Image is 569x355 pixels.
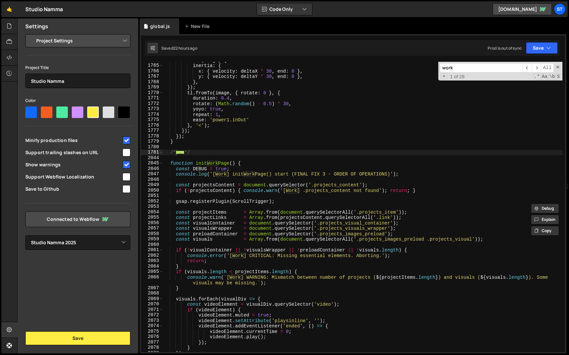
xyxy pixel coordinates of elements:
div: 2063 [141,258,163,264]
span: Toggle Replace mode [441,73,447,80]
span: Minify production files [25,137,122,144]
div: 1781 [141,150,163,155]
div: 2064 [141,264,163,269]
div: 2071 [141,307,163,313]
input: Project name [25,74,130,88]
div: 2060 [141,242,163,248]
div: 2066 [141,274,163,285]
div: 22 hours ago [173,45,197,51]
span: Whole Word Search [549,73,555,80]
div: 1771 [141,95,163,101]
input: Search for [440,63,523,73]
button: Save [526,42,558,54]
div: global.js [150,23,170,30]
div: 2051 [141,193,163,199]
div: 2050 [141,188,163,193]
span: Alt-Enter [541,63,554,73]
div: 2053 [141,204,163,209]
span: Support Webflow Localization [25,174,122,180]
div: 1770 [141,90,163,96]
button: Debug [531,203,559,213]
span: ... [176,151,184,154]
div: Studio Namma [25,5,63,13]
span: Support trailing slashes on URL [25,149,122,156]
button: Code Only [257,3,312,15]
span: Search In Selection [556,73,560,80]
div: 2076 [141,334,163,340]
div: 1772 [141,101,163,106]
h2: Settings [25,23,48,30]
div: 2056 [141,220,163,226]
a: 🤙 [1,1,17,17]
div: 2077 [141,340,163,345]
div: 1767 [141,74,163,79]
label: Project Title [25,64,49,71]
div: 2068 [141,291,163,296]
div: 1766 [141,68,163,74]
div: 2078 [141,345,163,350]
span: 1 of 28 [447,74,467,80]
label: Color [25,97,36,104]
div: 1773 [141,106,163,112]
span: Show warnings [25,161,122,168]
button: Save [25,331,130,345]
div: 1775 [141,117,163,123]
div: 2075 [141,329,163,334]
div: 2054 [141,209,163,215]
div: Prod is out of sync [488,45,522,51]
div: 2047 [141,171,163,177]
div: 2073 [141,318,163,323]
div: 2070 [141,301,163,307]
div: 2052 [141,199,163,204]
div: 1768 [141,79,163,85]
div: 2049 [141,182,163,188]
a: Connected to Webflow [25,211,130,227]
div: 1774 [141,112,163,117]
div: 2062 [141,253,163,258]
div: 1776 [141,123,163,128]
div: 2072 [141,312,163,318]
div: 1765 [141,63,163,68]
div: 2057 [141,225,163,231]
span: ​ [523,63,532,73]
span: Save to Github [25,186,122,192]
span: RegExp Search [533,73,540,80]
div: 2067 [141,285,163,291]
button: Explain [531,215,559,225]
div: 1769 [141,84,163,90]
button: Copy [531,226,559,236]
div: 2055 [141,215,163,220]
div: 1779 [141,139,163,144]
div: 2058 [141,231,163,237]
div: 2046 [141,166,163,172]
div: 1778 [141,133,163,139]
span: CaseSensitive Search [541,73,548,80]
a: St [554,3,566,15]
div: 2059 [141,236,163,242]
div: New File [184,23,212,30]
div: 2048 [141,177,163,182]
div: Saved [161,45,197,51]
div: 2069 [141,296,163,302]
div: 2045 [141,160,163,166]
div: 2044 [141,155,163,161]
div: 2061 [141,247,163,253]
span: ​ [532,63,541,73]
div: 2074 [141,323,163,329]
div: 2065 [141,269,163,274]
a: [DOMAIN_NAME] [493,3,552,15]
div: 1777 [141,128,163,133]
div: 1780 [141,144,163,150]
